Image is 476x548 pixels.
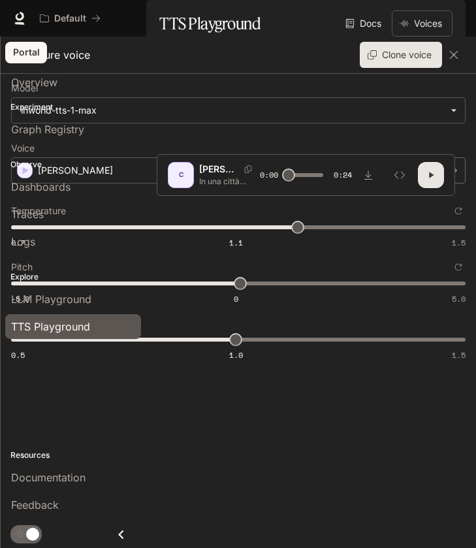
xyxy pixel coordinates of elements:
p: In una città tranquilla viveva un cucciolo insolito, un cane con il corpo di un [PERSON_NAME] spa... [199,176,260,187]
button: Copy Voice ID [239,165,257,173]
p: [PERSON_NAME] [199,163,239,176]
div: C [170,165,191,185]
button: Download audio [355,162,381,188]
span: 0:00 [260,169,278,182]
span: 0:24 [334,169,352,182]
button: Inspect [387,162,413,188]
